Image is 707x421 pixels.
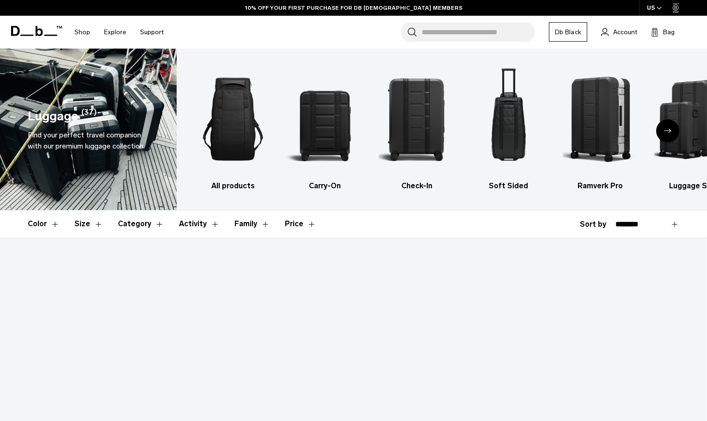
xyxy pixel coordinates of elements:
a: Db Check-In [379,62,455,192]
button: Toggle Filter [74,210,103,237]
h3: All products [195,180,271,192]
a: Account [601,26,637,37]
button: Toggle Filter [118,210,164,237]
h3: Carry-On [287,180,363,192]
span: (37) [81,107,97,126]
img: Db [379,62,455,176]
span: Find your perfect travel companion with our premium luggage collection. [28,130,145,150]
nav: Main Navigation [68,16,171,49]
li: 4 / 6 [471,62,547,192]
span: Bag [663,27,675,37]
button: Toggle Filter [28,210,60,237]
img: Db [471,62,547,176]
h1: Luggage [28,107,78,126]
div: Next slide [656,119,679,142]
a: Explore [104,16,126,49]
a: Db Soft Sided [471,62,547,192]
a: Support [140,16,164,49]
a: Db Black [549,22,587,42]
button: Bag [651,26,675,37]
li: 2 / 6 [287,62,363,192]
li: 3 / 6 [379,62,455,192]
h3: Ramverk Pro [563,180,639,192]
a: Db Ramverk Pro [563,62,639,192]
a: Db All products [195,62,271,192]
span: Account [613,27,637,37]
img: Db [563,62,639,176]
li: 5 / 6 [563,62,639,192]
button: Toggle Price [285,210,316,237]
h3: Soft Sided [471,180,547,192]
a: Db Carry-On [287,62,363,192]
img: Db [287,62,363,176]
button: Toggle Filter [179,210,220,237]
button: Toggle Filter [234,210,270,237]
li: 1 / 6 [195,62,271,192]
h3: Check-In [379,180,455,192]
a: 10% OFF YOUR FIRST PURCHASE FOR DB [DEMOGRAPHIC_DATA] MEMBERS [245,4,462,12]
a: Shop [74,16,90,49]
img: Db [195,62,271,176]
